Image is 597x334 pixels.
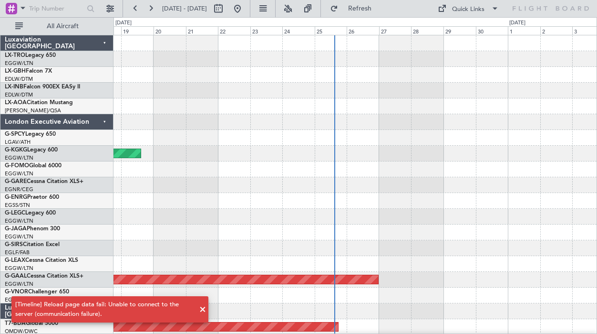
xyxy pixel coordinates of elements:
a: EGSS/STN [5,202,30,209]
a: LGAV/ATH [5,139,31,146]
div: 27 [379,26,412,35]
span: G-KGKG [5,147,27,153]
a: G-GAALCessna Citation XLS+ [5,273,83,279]
a: [PERSON_NAME]/QSA [5,107,61,114]
a: EDLW/DTM [5,75,33,83]
a: EGGW/LTN [5,280,33,288]
span: LX-TRO [5,53,25,58]
div: [DATE] [509,19,525,27]
a: EDLW/DTM [5,91,33,98]
a: G-FOMOGlobal 6000 [5,163,62,169]
div: 25 [315,26,347,35]
span: G-JAGA [5,226,27,232]
div: 28 [411,26,443,35]
span: G-LEAX [5,258,25,263]
a: G-LEGCLegacy 600 [5,210,56,216]
a: G-KGKGLegacy 600 [5,147,58,153]
div: 1 [508,26,540,35]
a: G-GARECessna Citation XLS+ [5,179,83,184]
a: EGNR/CEG [5,186,33,193]
span: All Aircraft [25,23,101,30]
button: Quick Links [433,1,504,16]
a: G-LEAXCessna Citation XLS [5,258,78,263]
button: Refresh [326,1,383,16]
a: LX-AOACitation Mustang [5,100,73,106]
span: G-GARE [5,179,27,184]
div: 30 [476,26,508,35]
div: 19 [121,26,154,35]
span: G-FOMO [5,163,29,169]
div: 29 [443,26,476,35]
div: 21 [186,26,218,35]
div: [DATE] [115,19,132,27]
a: G-ENRGPraetor 600 [5,194,59,200]
div: 22 [218,26,250,35]
a: G-JAGAPhenom 300 [5,226,60,232]
span: G-SPCY [5,131,25,137]
a: EGGW/LTN [5,170,33,177]
a: LX-TROLegacy 650 [5,53,56,58]
button: All Aircraft [10,19,103,34]
span: LX-INB [5,84,23,90]
a: LX-INBFalcon 900EX EASy II [5,84,80,90]
span: [DATE] - [DATE] [162,4,207,13]
span: LX-GBH [5,68,26,74]
span: LX-AOA [5,100,27,106]
a: G-SPCYLegacy 650 [5,131,56,137]
div: Quick Links [452,5,484,14]
div: 20 [154,26,186,35]
a: EGGW/LTN [5,217,33,225]
a: EGGW/LTN [5,60,33,67]
div: 24 [282,26,315,35]
a: EGGW/LTN [5,233,33,240]
input: Trip Number [29,1,84,16]
span: G-GAAL [5,273,27,279]
span: G-ENRG [5,194,27,200]
a: LX-GBHFalcon 7X [5,68,52,74]
span: Refresh [340,5,380,12]
a: G-SIRSCitation Excel [5,242,60,248]
div: 2 [540,26,573,35]
a: EGGW/LTN [5,265,33,272]
a: EGLF/FAB [5,249,30,256]
div: [Timeline] Reload page data fail: Unable to connect to the server (communication failure). [15,300,194,319]
a: EGGW/LTN [5,154,33,162]
span: G-LEGC [5,210,25,216]
div: 23 [250,26,283,35]
span: G-SIRS [5,242,23,248]
div: 26 [347,26,379,35]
